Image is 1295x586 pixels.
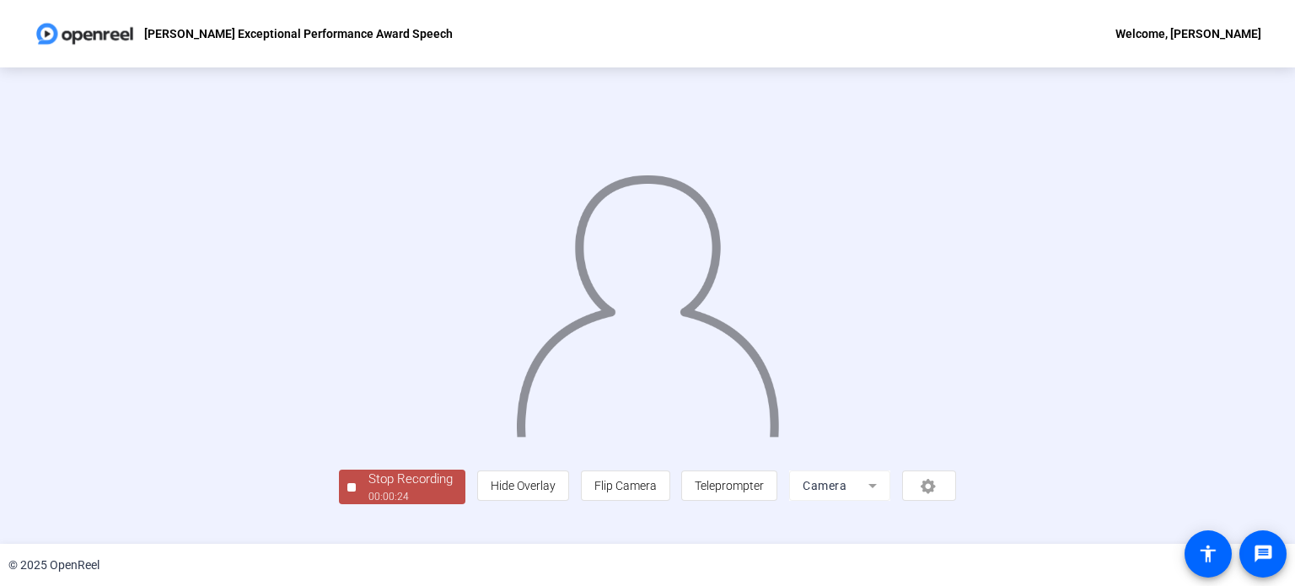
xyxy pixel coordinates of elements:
img: OpenReel logo [34,17,136,51]
span: Flip Camera [594,479,657,492]
button: Hide Overlay [477,470,569,501]
button: Stop Recording00:00:24 [339,470,465,504]
div: Welcome, [PERSON_NAME] [1115,24,1261,44]
button: Flip Camera [581,470,670,501]
button: Teleprompter [681,470,777,501]
img: overlay [514,159,782,437]
p: [PERSON_NAME] Exceptional Performance Award Speech [144,24,453,44]
mat-icon: accessibility [1198,544,1218,564]
mat-icon: message [1253,544,1273,564]
div: Stop Recording [368,470,453,489]
span: Teleprompter [695,479,764,492]
span: Hide Overlay [491,479,556,492]
div: © 2025 OpenReel [8,556,99,574]
div: 00:00:24 [368,489,453,504]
